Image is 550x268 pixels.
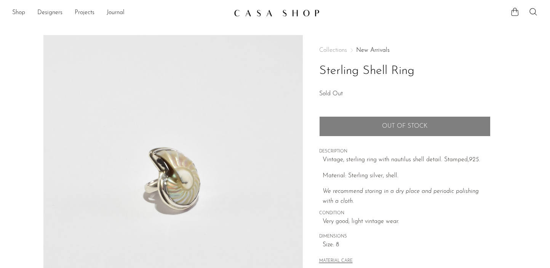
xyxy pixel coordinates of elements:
[12,6,228,19] ul: NEW HEADER MENU
[319,91,343,97] span: Sold Out
[12,8,25,18] a: Shop
[319,47,347,53] span: Collections
[75,8,94,18] a: Projects
[356,47,390,53] a: New Arrivals
[319,148,491,155] span: DESCRIPTION
[323,217,491,227] span: Very good; light vintage wear.
[319,233,491,240] span: DIMENSIONS
[319,61,491,81] h1: Sterling Shell Ring
[382,123,427,130] span: Out of stock
[107,8,125,18] a: Journal
[323,155,491,165] p: Vintage, sterling ring with nautilus shell detail. Stamped,
[469,157,480,163] em: 925.
[12,6,228,19] nav: Desktop navigation
[319,258,353,264] button: MATERIAL CARE
[319,116,491,136] button: Add to cart
[323,188,479,204] i: We recommend storing in a dry place and periodic polishing with a cloth.
[319,47,491,53] nav: Breadcrumbs
[37,8,62,18] a: Designers
[319,210,491,217] span: CONDITION
[323,171,491,181] p: Material: Sterling silver, shell.
[323,240,491,250] span: Size: 8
